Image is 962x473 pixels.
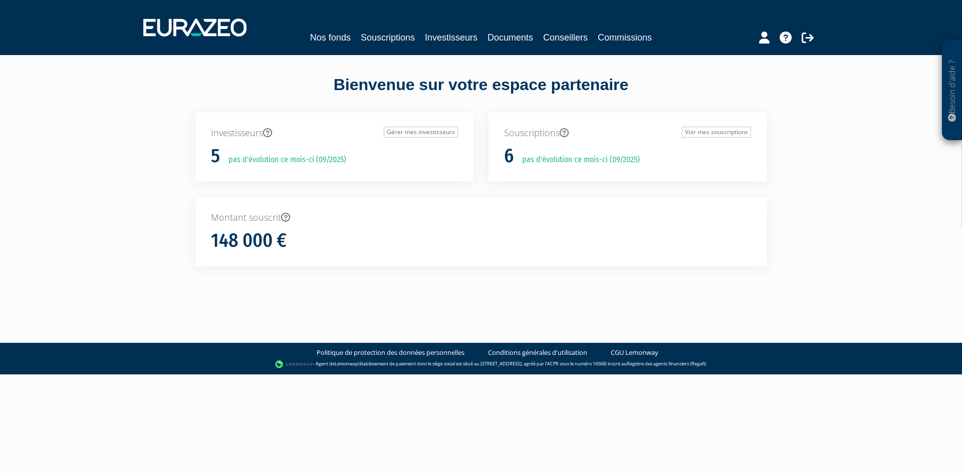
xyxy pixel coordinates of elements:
a: Commissions [598,31,652,45]
a: Conseillers [543,31,588,45]
a: Politique de protection des données personnelles [317,348,464,357]
a: Souscriptions [361,31,415,45]
img: 1732889491-logotype_eurazeo_blanc_rvb.png [143,19,247,37]
h1: 148 000 € [211,230,287,251]
a: Lemonway [335,360,358,367]
p: pas d'évolution ce mois-ci (09/2025) [515,154,640,166]
a: Documents [488,31,533,45]
h1: 6 [504,146,514,167]
a: Investisseurs [425,31,477,45]
p: Souscriptions [504,127,751,140]
p: Montant souscrit [211,211,751,224]
img: logo-lemonway.png [275,359,314,369]
p: pas d'évolution ce mois-ci (09/2025) [221,154,346,166]
p: Investisseurs [211,127,458,140]
div: - Agent de (établissement de paiement dont le siège social est situé au [STREET_ADDRESS], agréé p... [10,359,952,369]
a: Gérer mes investisseurs [384,127,458,138]
a: Nos fonds [310,31,351,45]
a: Conditions générales d'utilisation [488,348,587,357]
div: Bienvenue sur votre espace partenaire [188,74,774,113]
a: Voir mes souscriptions [682,127,751,138]
a: CGU Lemonway [611,348,658,357]
h1: 5 [211,146,220,167]
a: Registre des agents financiers (Regafi) [627,360,706,367]
p: Besoin d'aide ? [946,46,958,136]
